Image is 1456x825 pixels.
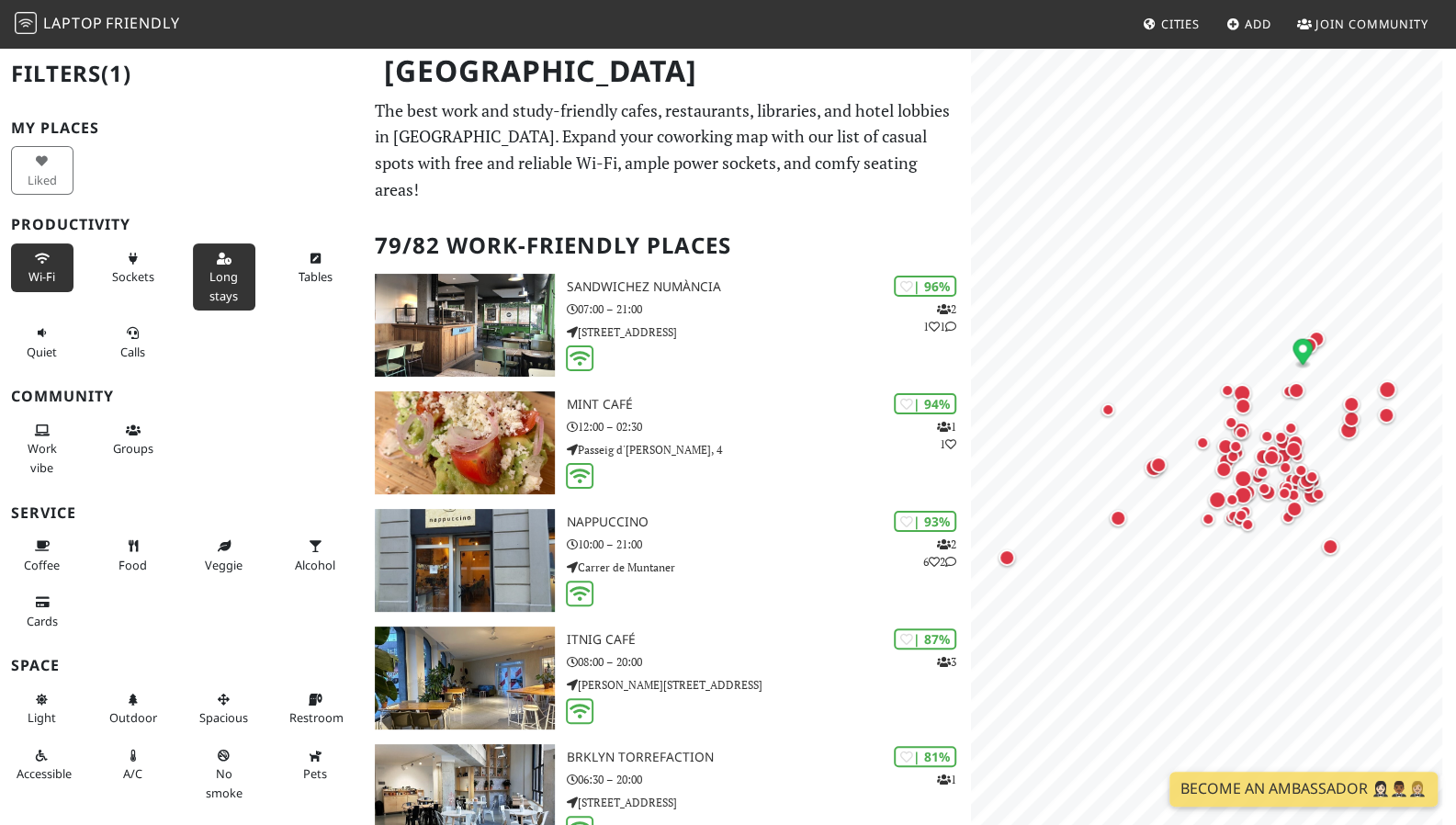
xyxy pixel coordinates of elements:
p: 06:30 – 20:00 [566,771,970,788]
p: 1 [937,771,956,788]
div: | 93% [894,511,956,532]
span: Group tables [113,440,153,457]
button: Pets [284,740,346,789]
p: 10:00 – 21:00 [566,536,970,553]
span: Work-friendly tables [298,268,332,285]
span: Outdoor area [109,709,157,726]
div: Map marker [1241,518,1278,555]
div: Map marker [1208,491,1245,527]
p: [PERSON_NAME][STREET_ADDRESS] [566,676,970,694]
h2: Filters [11,46,353,102]
button: Alcohol [284,531,346,580]
div: Map marker [1378,407,1415,444]
span: Food [119,557,147,573]
div: Map marker [1305,470,1342,507]
p: [STREET_ADDRESS] [566,794,970,811]
h2: 79/82 Work-Friendly Places [375,218,959,274]
div: Map marker [1233,514,1270,550]
span: Credit cards [27,613,58,629]
div: Map marker [1260,430,1297,467]
img: Itnig Café [375,627,555,729]
span: Quiet [27,344,57,360]
span: Smoke free [206,765,243,800]
span: Power sockets [112,268,154,285]
div: Map marker [1288,382,1325,419]
span: Cities [1161,16,1200,32]
div: Map marker [1227,510,1264,547]
div: Map marker [1307,475,1344,512]
a: Add [1219,7,1279,40]
div: Map marker [1299,472,1336,509]
span: Coffee [24,557,60,573]
div: Map marker [1229,440,1266,477]
h3: Itnig Café [566,632,970,648]
div: | 81% [894,746,956,767]
p: 08:00 – 20:00 [566,653,970,671]
div: Map marker [1291,449,1327,486]
div: Map marker [1233,384,1270,421]
div: | 96% [894,276,956,297]
div: Map marker [1202,513,1238,549]
div: Map marker [1221,384,1258,421]
button: Tables [284,243,346,292]
div: Map marker [1286,501,1323,537]
div: Map marker [1235,398,1271,435]
span: Join Community [1315,16,1428,32]
button: Sockets [102,243,164,292]
h3: Space [11,657,353,674]
div: Map marker [1285,441,1322,478]
div: Map marker [1281,511,1318,548]
button: No smoke [193,740,255,808]
span: Restroom [289,709,344,726]
a: Cities [1135,7,1207,40]
button: Cards [11,587,73,636]
button: Spacious [193,684,255,733]
p: 1 1 [937,418,956,453]
div: Map marker [1301,337,1337,374]
p: Passeig d'[PERSON_NAME], 4 [566,441,970,458]
span: Long stays [209,268,238,303]
div: Map marker [1110,510,1146,547]
div: Map marker [1234,486,1270,523]
button: A/C [102,740,164,789]
p: The best work and study-friendly cafes, restaurants, libraries, and hotel lobbies in [GEOGRAPHIC_... [375,97,959,203]
span: Spacious [199,709,248,726]
p: 2 6 2 [923,536,956,571]
span: Video/audio calls [120,344,145,360]
img: Nappuccino [375,509,555,612]
div: Map marker [1287,435,1324,471]
span: Air conditioned [123,765,142,782]
span: Natural light [28,709,56,726]
div: Map marker [1343,411,1380,447]
span: People working [28,440,57,475]
a: Itnig Café | 87% 3 Itnig Café 08:00 – 20:00 [PERSON_NAME][STREET_ADDRESS] [364,627,970,729]
img: Mint Café [375,391,555,494]
a: Mint Café | 94% 11 Mint Café 12:00 – 02:30 Passeig d'[PERSON_NAME], 4 [364,391,970,494]
a: SandwiChez Numància | 96% 211 SandwiChez Numància 07:00 – 21:00 [STREET_ADDRESS] [364,274,970,377]
h3: Community [11,388,353,405]
p: Carrer de Muntaner [566,559,970,576]
span: Pet friendly [303,765,327,782]
div: Map marker [1225,493,1262,530]
h3: Productivity [11,216,353,233]
div: Map marker [1196,436,1233,473]
div: | 94% [894,393,956,414]
div: Map marker [1292,338,1313,368]
div: Map marker [1226,450,1263,487]
button: Veggie [193,531,255,580]
a: LaptopFriendly LaptopFriendly [15,8,180,40]
span: Laptop [43,13,103,33]
div: Map marker [1287,489,1324,526]
div: Map marker [1145,458,1181,495]
h3: Mint Café [566,397,970,412]
span: Accessible [17,765,72,782]
button: Restroom [284,684,346,733]
div: Map marker [1217,438,1254,475]
span: Stable Wi-Fi [28,268,55,285]
div: Map marker [1225,416,1261,453]
div: Map marker [1294,464,1331,501]
p: 12:00 – 02:30 [566,418,970,435]
h3: My Places [11,119,353,137]
div: Map marker [1284,422,1321,458]
button: Outdoor [102,684,164,733]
